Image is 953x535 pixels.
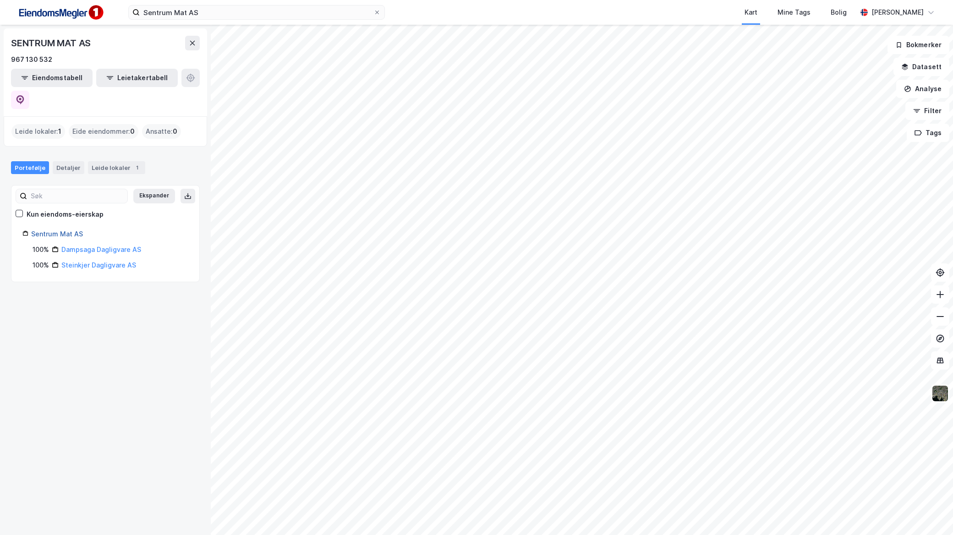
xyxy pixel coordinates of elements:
[31,230,83,238] a: Sentrum Mat AS
[133,189,175,203] button: Ekspander
[907,124,949,142] button: Tags
[27,189,127,203] input: Søk
[11,124,65,139] div: Leide lokaler :
[896,80,949,98] button: Analyse
[96,69,178,87] button: Leietakertabell
[907,491,953,535] iframe: Chat Widget
[173,126,177,137] span: 0
[88,161,145,174] div: Leide lokaler
[907,491,953,535] div: Kontrollprogram for chat
[142,124,181,139] div: Ansatte :
[61,246,141,253] a: Dampsaga Dagligvare AS
[745,7,757,18] div: Kart
[871,7,924,18] div: [PERSON_NAME]
[53,161,84,174] div: Detaljer
[130,126,135,137] span: 0
[11,54,52,65] div: 967 130 532
[778,7,811,18] div: Mine Tags
[27,209,104,220] div: Kun eiendoms-eierskap
[887,36,949,54] button: Bokmerker
[831,7,847,18] div: Bolig
[33,244,49,255] div: 100%
[58,126,61,137] span: 1
[61,261,136,269] a: Steinkjer Dagligvare AS
[132,163,142,172] div: 1
[11,36,93,50] div: SENTRUM MAT AS
[33,260,49,271] div: 100%
[905,102,949,120] button: Filter
[15,2,106,23] img: F4PB6Px+NJ5v8B7XTbfpPpyloAAAAASUVORK5CYII=
[140,5,373,19] input: Søk på adresse, matrikkel, gårdeiere, leietakere eller personer
[893,58,949,76] button: Datasett
[931,385,949,402] img: 9k=
[69,124,138,139] div: Eide eiendommer :
[11,69,93,87] button: Eiendomstabell
[11,161,49,174] div: Portefølje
